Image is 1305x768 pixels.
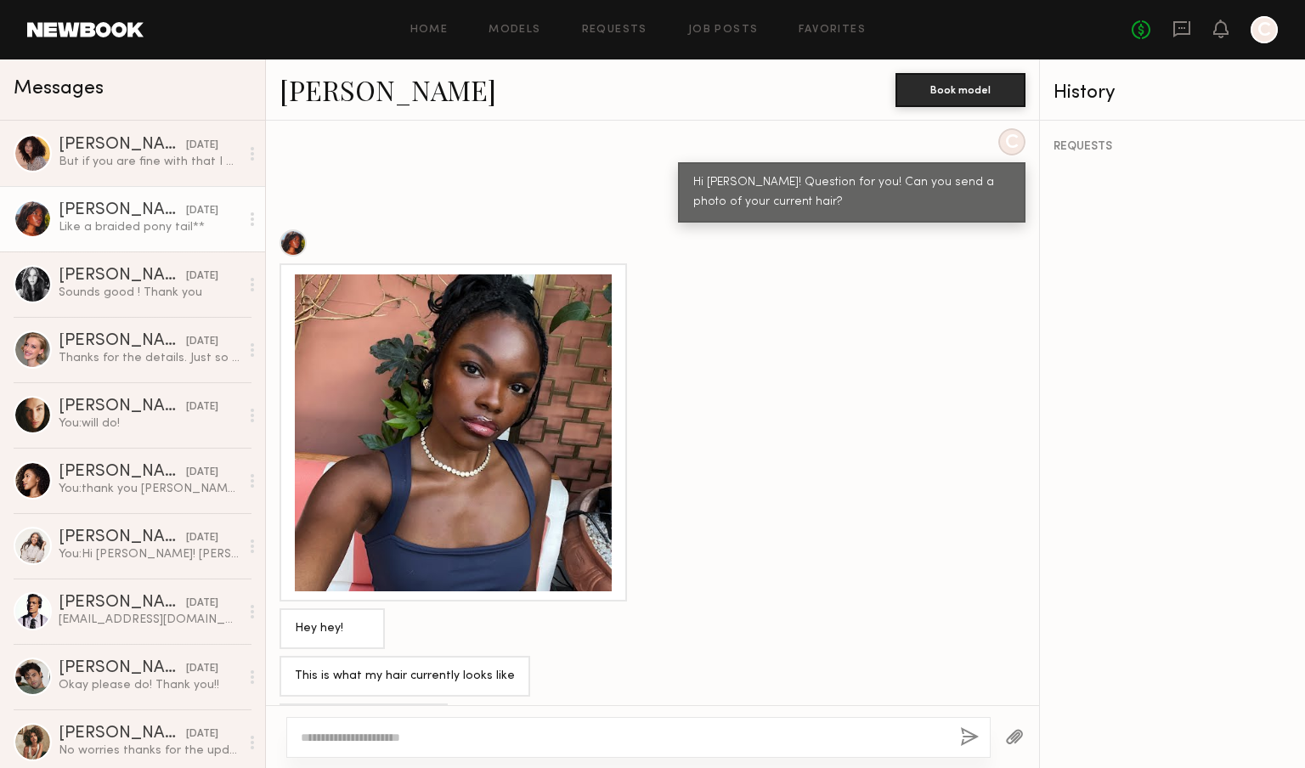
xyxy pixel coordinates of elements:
[59,219,240,235] div: Like a braided pony tail**
[186,530,218,546] div: [DATE]
[59,285,240,301] div: Sounds good ! Thank you
[799,25,866,36] a: Favorites
[693,173,1010,212] div: Hi [PERSON_NAME]! Question for you! Can you send a photo of your current hair?
[410,25,449,36] a: Home
[1251,16,1278,43] a: C
[186,138,218,154] div: [DATE]
[186,203,218,219] div: [DATE]
[895,73,1025,107] button: Book model
[186,399,218,415] div: [DATE]
[582,25,647,36] a: Requests
[59,481,240,497] div: You: thank you [PERSON_NAME]! Loved having you!
[59,529,186,546] div: [PERSON_NAME]
[186,465,218,481] div: [DATE]
[14,79,104,99] span: Messages
[59,743,240,759] div: No worries thanks for the update!
[59,202,186,219] div: [PERSON_NAME]
[295,619,370,639] div: Hey hey!
[895,82,1025,96] a: Book model
[59,677,240,693] div: Okay please do! Thank you!!
[59,154,240,170] div: But if you are fine with that I am available next week besides [DATE] :)
[186,661,218,677] div: [DATE]
[186,334,218,350] div: [DATE]
[59,350,240,366] div: Thanks for the details. Just so we’re on the same page, my $1,210 rate is for standard e-comm sho...
[59,268,186,285] div: [PERSON_NAME]
[59,546,240,562] div: You: Hi [PERSON_NAME]! [PERSON_NAME] here from Kitsch - We have a shoot we're planning the week o...
[59,398,186,415] div: [PERSON_NAME]
[59,333,186,350] div: [PERSON_NAME]
[59,595,186,612] div: [PERSON_NAME]
[59,137,186,154] div: [PERSON_NAME]
[688,25,759,36] a: Job Posts
[186,596,218,612] div: [DATE]
[59,612,240,628] div: [EMAIL_ADDRESS][DOMAIN_NAME]
[59,660,186,677] div: [PERSON_NAME]
[59,726,186,743] div: [PERSON_NAME]
[186,726,218,743] div: [DATE]
[59,415,240,432] div: You: will do!
[295,667,515,686] div: This is what my hair currently looks like
[1054,141,1291,153] div: REQUESTS
[489,25,540,36] a: Models
[280,71,496,108] a: [PERSON_NAME]
[1054,83,1291,103] div: History
[59,464,186,481] div: [PERSON_NAME]
[186,268,218,285] div: [DATE]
